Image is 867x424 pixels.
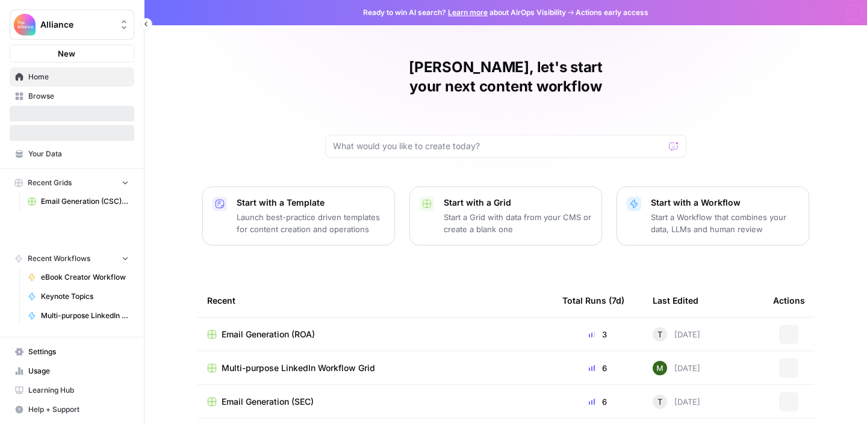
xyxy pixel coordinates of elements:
[10,87,134,106] a: Browse
[207,362,543,374] a: Multi-purpose LinkedIn Workflow Grid
[202,186,395,245] button: Start with a TemplateLaunch best-practice driven templates for content creation and operations
[562,362,633,374] div: 6
[448,8,488,17] a: Learn more
[576,7,648,18] span: Actions early access
[10,174,134,192] button: Recent Grids
[651,211,799,235] p: Start a Workflow that combines your data, LLMs and human review
[28,346,129,357] span: Settings
[222,362,375,374] span: Multi-purpose LinkedIn Workflow Grid
[207,396,543,408] a: Email Generation (SEC)
[325,58,686,96] h1: [PERSON_NAME], let's start your next content workflow
[10,381,134,400] a: Learning Hub
[773,284,805,317] div: Actions
[28,177,72,188] span: Recent Grids
[10,250,134,268] button: Recent Workflows
[617,186,809,245] button: Start with a WorkflowStart a Workflow that combines your data, LLMs and human review
[657,328,662,340] span: T
[653,361,700,375] div: [DATE]
[653,284,698,317] div: Last Edited
[28,366,129,376] span: Usage
[10,400,134,419] button: Help + Support
[10,361,134,381] a: Usage
[10,10,134,40] button: Workspace: Alliance
[333,140,664,152] input: What would you like to create today?
[28,385,129,396] span: Learning Hub
[58,48,75,60] span: New
[41,310,129,321] span: Multi-purpose LinkedIn Workflow
[22,192,134,211] a: Email Generation (CSC) - old do not use
[653,327,700,342] div: [DATE]
[562,284,624,317] div: Total Runs (7d)
[207,284,543,317] div: Recent
[28,91,129,102] span: Browse
[237,197,385,209] p: Start with a Template
[28,149,129,159] span: Your Data
[41,291,129,302] span: Keynote Topics
[657,396,662,408] span: T
[41,272,129,283] span: eBook Creator Workflow
[14,14,36,35] img: Alliance Logo
[22,268,134,287] a: eBook Creator Workflow
[28,404,129,415] span: Help + Support
[22,287,134,306] a: Keynote Topics
[10,67,134,87] a: Home
[444,211,592,235] p: Start a Grid with data from your CMS or create a blank one
[222,328,315,340] span: Email Generation (ROA)
[409,186,602,245] button: Start with a GridStart a Grid with data from your CMS or create a blank one
[22,306,134,325] a: Multi-purpose LinkedIn Workflow
[207,328,543,340] a: Email Generation (ROA)
[40,19,113,31] span: Alliance
[653,361,667,375] img: l5bw1boy7i1vzeyb5kvp5qo3zmc4
[222,396,314,408] span: Email Generation (SEC)
[444,197,592,209] p: Start with a Grid
[10,45,134,63] button: New
[28,72,129,82] span: Home
[237,211,385,235] p: Launch best-practice driven templates for content creation and operations
[41,196,129,207] span: Email Generation (CSC) - old do not use
[651,197,799,209] p: Start with a Workflow
[363,7,566,18] span: Ready to win AI search? about AirOps Visibility
[653,395,700,409] div: [DATE]
[562,396,633,408] div: 6
[562,328,633,340] div: 3
[10,144,134,164] a: Your Data
[28,253,90,264] span: Recent Workflows
[10,342,134,361] a: Settings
